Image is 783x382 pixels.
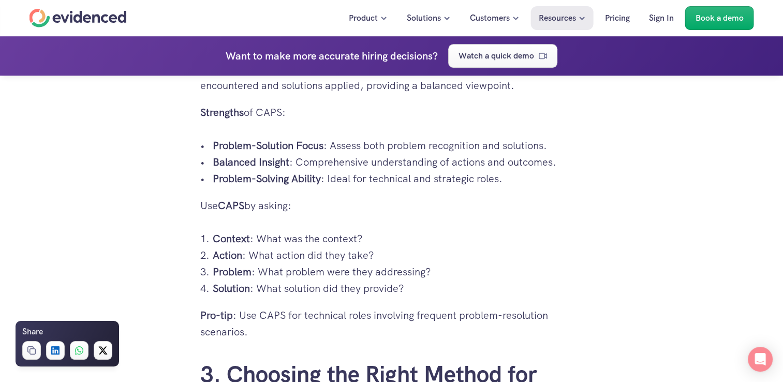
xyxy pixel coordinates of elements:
[22,325,43,339] h6: Share
[213,170,583,187] p: : Ideal for technical and strategic roles.
[213,282,250,295] strong: Solution
[213,280,583,297] p: : What solution did they provide?
[213,137,583,154] p: : Assess both problem recognition and solutions.
[29,9,127,27] a: Home
[641,6,682,30] a: Sign In
[226,48,438,64] h4: Want to make more accurate hiring decisions?
[605,11,630,25] p: Pricing
[696,11,744,25] p: Book a demo
[213,248,242,262] strong: Action
[213,154,583,170] p: : Comprehensive understanding of actions and outcomes.
[459,49,534,63] p: Watch a quick demo
[213,155,289,169] strong: Balanced Insight
[200,197,583,214] p: Use by asking:
[213,265,252,278] strong: Problem
[748,347,773,372] div: Open Intercom Messenger
[213,247,583,263] p: : What action did they take?
[448,44,557,68] a: Watch a quick demo
[470,11,510,25] p: Customers
[200,307,583,340] p: : Use CAPS for technical roles involving frequent problem-resolution scenarios.
[213,232,250,245] strong: Context
[200,106,244,119] strong: Strengths
[349,11,378,25] p: Product
[649,11,674,25] p: Sign In
[597,6,638,30] a: Pricing
[213,139,323,152] strong: Problem-Solution Focus
[213,263,583,280] p: : What problem were they addressing?
[685,6,754,30] a: Book a demo
[200,308,233,322] strong: Pro-tip
[200,104,583,121] p: of CAPS:
[407,11,441,25] p: Solutions
[213,230,583,247] p: : What was the context?
[213,172,321,185] strong: Problem-Solving Ability
[539,11,576,25] p: Resources
[218,199,244,212] strong: CAPS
